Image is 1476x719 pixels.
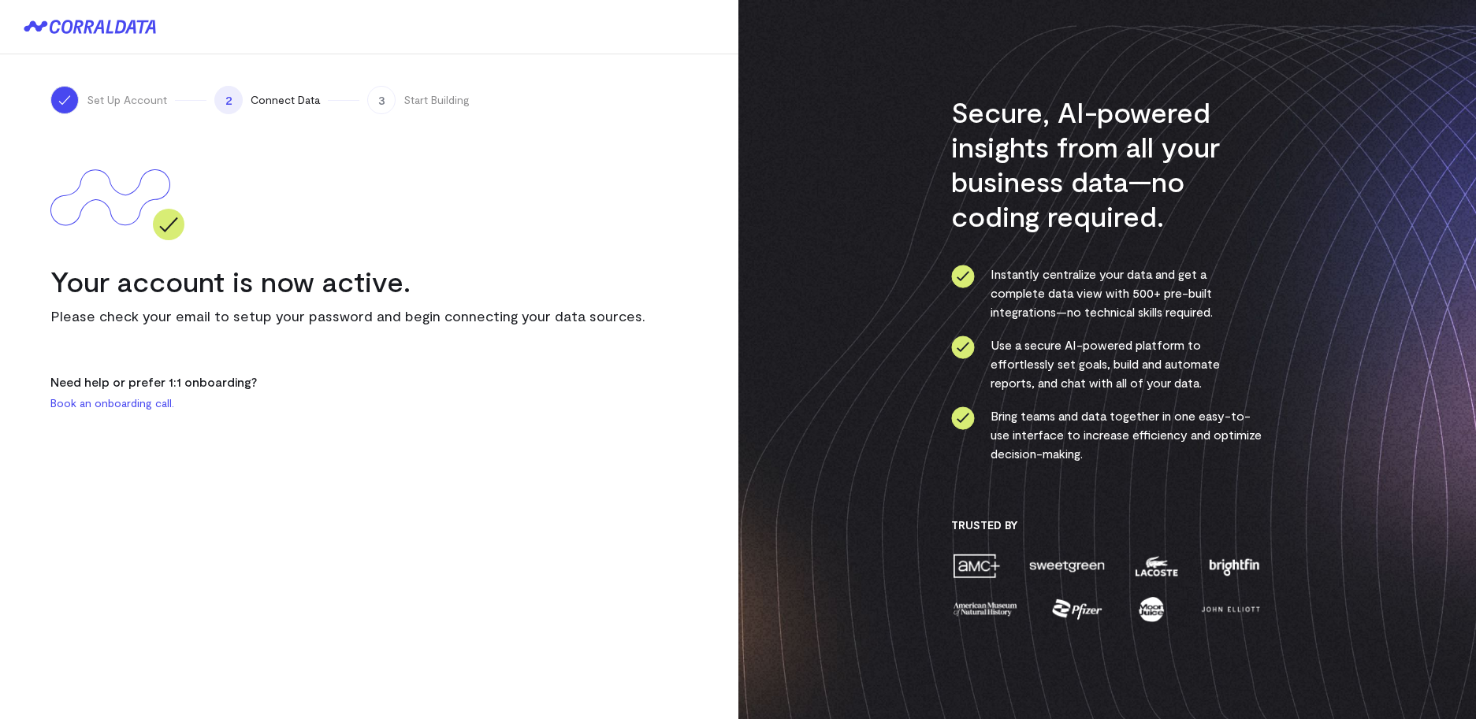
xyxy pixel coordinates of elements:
[951,265,1262,321] li: Instantly centralize your data and get a complete data view with 500+ pre-built integrations—no t...
[951,335,1262,392] li: Use a secure AI-powered platform to effortlessly set goals, build and automate reports, and chat ...
[367,86,396,114] span: 3
[50,372,688,391] p: Need help or prefer 1:1 onboarding?
[1133,552,1180,580] img: lacoste-7a6b0538.png
[251,92,320,108] span: Connect Data
[1206,552,1262,580] img: brightfin-a251e171.png
[87,92,167,108] span: Set Up Account
[951,406,975,430] img: ico-check-circle-4b19435c.svg
[951,335,975,359] img: ico-check-circle-4b19435c.svg
[50,306,688,325] p: Please check your email to setup your password and begin connecting your data sources.
[1199,595,1262,623] img: john-elliott-25751c40.png
[951,595,1019,623] img: amnh-5afada46.png
[951,518,1262,532] h3: Trusted By
[403,92,470,108] span: Start Building
[951,95,1262,233] h3: Secure, AI-powered insights from all your business data—no coding required.
[50,138,184,256] img: trial-active-b597a644.svg
[1028,552,1106,580] img: sweetgreen-1d1fb32c.png
[951,265,975,288] img: ico-check-circle-4b19435c.svg
[951,406,1262,463] li: Bring teams and data together in one easy-to-use interface to increase efficiency and optimize de...
[214,86,243,114] span: 2
[57,92,72,108] img: ico-check-white-5ff98cb1.svg
[1050,595,1105,623] img: pfizer-e137f5fc.png
[951,552,1002,580] img: amc-0b11a8f1.png
[50,396,174,410] a: Book an onboarding call.
[1136,595,1167,623] img: moon-juice-c312e729.png
[50,264,688,298] h1: Your account is now active.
